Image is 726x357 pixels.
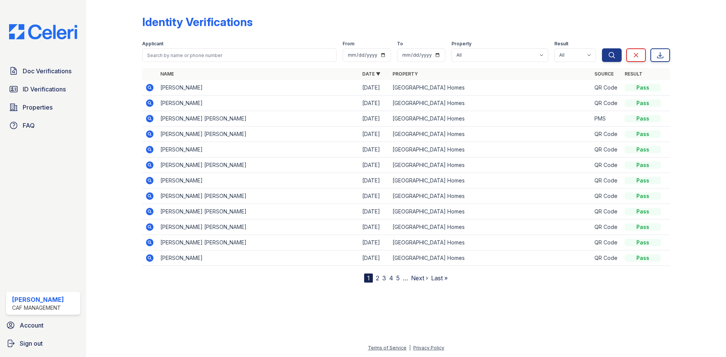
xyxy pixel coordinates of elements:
a: Terms of Service [368,345,406,351]
div: Pass [625,208,661,215]
td: [GEOGRAPHIC_DATA] Homes [389,80,591,96]
a: Source [594,71,614,77]
a: Last » [431,274,448,282]
td: QR Code [591,96,622,111]
td: [GEOGRAPHIC_DATA] Homes [389,111,591,127]
td: [GEOGRAPHIC_DATA] Homes [389,219,591,235]
div: 1 [364,274,373,283]
a: ID Verifications [6,82,80,97]
td: QR Code [591,127,622,142]
span: … [403,274,408,283]
a: 4 [389,274,393,282]
td: [GEOGRAPHIC_DATA] Homes [389,189,591,204]
td: [DATE] [359,235,389,250]
span: ID Verifications [23,85,66,94]
div: CAF Management [12,304,64,312]
a: Sign out [3,336,83,351]
td: [DATE] [359,250,389,266]
a: Properties [6,100,80,115]
div: Pass [625,115,661,122]
td: QR Code [591,219,622,235]
a: Privacy Policy [413,345,444,351]
td: [GEOGRAPHIC_DATA] Homes [389,127,591,142]
div: | [409,345,411,351]
td: [DATE] [359,204,389,219]
label: Property [451,41,472,47]
td: [DATE] [359,219,389,235]
span: Doc Verifications [23,66,71,76]
td: QR Code [591,173,622,189]
td: QR Code [591,204,622,219]
td: [DATE] [359,111,389,127]
td: [DATE] [359,80,389,96]
span: Properties [23,103,53,112]
span: Sign out [20,339,43,348]
a: Doc Verifications [6,63,80,79]
td: [PERSON_NAME] [PERSON_NAME] [157,204,359,219]
a: Result [625,71,642,77]
td: QR Code [591,142,622,158]
td: [GEOGRAPHIC_DATA] Homes [389,204,591,219]
div: [PERSON_NAME] [12,295,64,304]
td: [PERSON_NAME] [PERSON_NAME] [157,158,359,173]
td: QR Code [591,235,622,250]
td: [PERSON_NAME] [157,142,359,158]
td: [PERSON_NAME] [PERSON_NAME] [157,189,359,204]
td: [PERSON_NAME] [PERSON_NAME] [157,235,359,250]
td: QR Code [591,189,622,204]
a: 5 [396,274,400,282]
td: [PERSON_NAME] [157,96,359,111]
td: QR Code [591,250,622,266]
td: PMS [591,111,622,127]
div: Pass [625,161,661,169]
td: [DATE] [359,142,389,158]
div: Pass [625,223,661,231]
div: Pass [625,254,661,262]
a: 2 [376,274,379,282]
div: Pass [625,146,661,153]
td: [GEOGRAPHIC_DATA] Homes [389,235,591,250]
a: Property [392,71,418,77]
td: [DATE] [359,127,389,142]
a: Name [160,71,174,77]
td: [GEOGRAPHIC_DATA] Homes [389,250,591,266]
div: Pass [625,130,661,138]
td: [PERSON_NAME] [157,250,359,266]
td: [PERSON_NAME] [PERSON_NAME] [157,219,359,235]
span: Account [20,321,43,330]
td: [DATE] [359,158,389,173]
td: [GEOGRAPHIC_DATA] Homes [389,96,591,111]
td: [GEOGRAPHIC_DATA] Homes [389,173,591,189]
td: QR Code [591,80,622,96]
td: [PERSON_NAME] [157,80,359,96]
td: [PERSON_NAME] [157,173,359,189]
label: Applicant [142,41,163,47]
label: From [343,41,354,47]
div: Pass [625,177,661,184]
a: 3 [382,274,386,282]
td: [PERSON_NAME] [PERSON_NAME] [157,111,359,127]
a: Account [3,318,83,333]
span: FAQ [23,121,35,130]
label: Result [554,41,568,47]
img: CE_Logo_Blue-a8612792a0a2168367f1c8372b55b34899dd931a85d93a1a3d3e32e68fde9ad4.png [3,24,83,39]
div: Pass [625,84,661,91]
div: Identity Verifications [142,15,253,29]
div: Pass [625,99,661,107]
td: [DATE] [359,173,389,189]
input: Search by name or phone number [142,48,337,62]
td: [DATE] [359,189,389,204]
a: Date ▼ [362,71,380,77]
td: [DATE] [359,96,389,111]
td: QR Code [591,158,622,173]
div: Pass [625,239,661,246]
td: [GEOGRAPHIC_DATA] Homes [389,142,591,158]
a: FAQ [6,118,80,133]
label: To [397,41,403,47]
td: [PERSON_NAME] [PERSON_NAME] [157,127,359,142]
a: Next › [411,274,428,282]
td: [GEOGRAPHIC_DATA] Homes [389,158,591,173]
div: Pass [625,192,661,200]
